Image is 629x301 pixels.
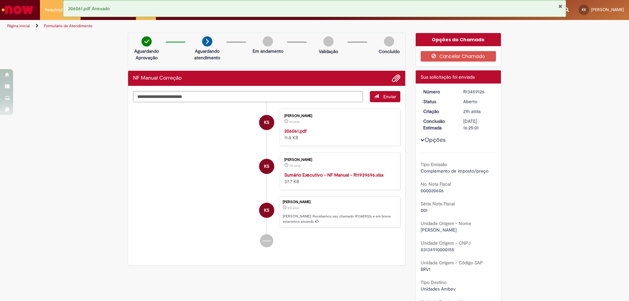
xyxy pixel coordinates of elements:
[191,48,223,61] p: Aguardando atendimento
[142,36,152,47] img: check-circle-green.png
[558,4,562,9] button: Fechar Notificação
[421,168,488,174] span: Complemento de imposto/preço
[383,94,396,100] span: Enviar
[284,172,384,178] a: Sumário Executivo - NF Manual - R11939696.xlsx
[421,181,451,187] b: No. Nota Fiscal
[7,23,30,28] a: Página inicial
[421,227,457,233] span: [PERSON_NAME]
[288,206,299,210] time: 28/08/2025 16:24:56
[45,7,68,13] span: Requisições
[582,8,586,12] span: KS
[263,36,273,47] img: img-circle-grey.png
[259,115,274,130] div: Kamila Nazareth da Silva
[131,48,162,61] p: Aguardando Aprovação
[421,247,454,253] span: 03134910000155
[421,51,496,62] button: Cancelar Chamado
[463,98,494,105] div: Aberto
[319,48,338,55] p: Validação
[133,102,400,254] ul: Histórico de tíquete
[421,286,456,292] span: Unidades Ambev
[463,108,481,114] span: 21h atrás
[1,3,34,16] img: ServiceNow
[133,75,181,81] h2: NF Manual Correção Histórico de tíquete
[284,172,393,185] div: 37.7 KB
[289,120,300,124] time: 29/08/2025 12:10:06
[288,206,299,210] span: 21h atrás
[421,207,428,213] span: 001
[133,91,363,102] textarea: Digite sua mensagem aqui...
[418,98,459,105] dt: Status
[68,6,110,11] span: 206061.pdf Anexado
[418,108,459,115] dt: Criação
[283,200,397,204] div: [PERSON_NAME]
[202,36,212,47] img: arrow-next.png
[289,164,301,168] time: 28/08/2025 16:24:51
[418,118,459,131] dt: Conclusão Estimada
[284,158,393,162] div: [PERSON_NAME]
[259,203,274,218] div: Kamila Nazareth da Silva
[463,108,494,115] div: 28/08/2025 16:24:56
[44,23,92,28] a: Formulário de Atendimento
[5,20,414,32] ul: Trilhas de página
[264,115,269,130] span: KS
[323,36,334,47] img: img-circle-grey.png
[284,128,307,134] a: 206061.pdf
[421,240,470,246] b: Unidade Origem - CNPJ
[421,188,444,194] span: 000020606
[421,266,430,272] span: BRV1
[264,202,269,218] span: KS
[421,279,447,285] b: Tipo Destino
[392,74,400,83] button: Adicionar anexos
[379,48,400,55] p: Concluído
[259,159,274,174] div: Kamila Nazareth da Silva
[264,159,269,174] span: KS
[418,88,459,95] dt: Número
[289,164,301,168] span: 21h atrás
[133,197,400,228] li: Kamila Nazareth da Silva
[289,120,300,124] span: 2h atrás
[421,161,447,167] b: Tipo Emissão
[421,220,471,226] b: Unidade Origem - Nome
[284,128,393,141] div: 11.8 KB
[421,260,483,266] b: Unidade Origem - Código SAP
[591,7,624,12] span: [PERSON_NAME]
[463,108,481,114] time: 28/08/2025 16:24:56
[284,114,393,118] div: [PERSON_NAME]
[384,36,394,47] img: img-circle-grey.png
[416,33,501,46] div: Opções do Chamado
[283,214,397,224] p: [PERSON_NAME]! Recebemos seu chamado R13459126 e em breve estaremos atuando.
[253,48,283,54] p: Em andamento
[463,88,494,95] div: R13459126
[421,201,455,207] b: Série Nota Fiscal
[370,91,400,102] button: Enviar
[463,118,494,131] div: [DATE] 16:25:01
[421,74,475,80] span: Sua solicitação foi enviada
